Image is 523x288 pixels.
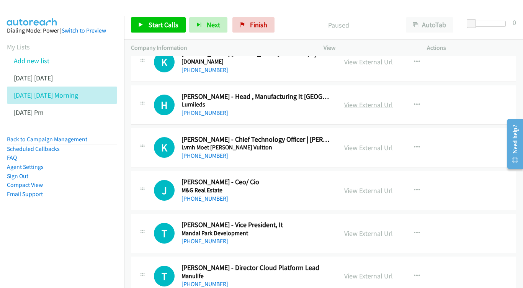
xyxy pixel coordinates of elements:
[181,195,228,202] a: [PHONE_NUMBER]
[7,190,43,198] a: Email Support
[7,136,87,143] a: Back to Campaign Management
[154,180,175,201] h1: J
[181,109,228,116] a: [PHONE_NUMBER]
[131,17,186,33] a: Start Calls
[181,221,330,229] h2: [PERSON_NAME] - Vice President, It
[181,144,330,151] h5: Lvmh Moet [PERSON_NAME] Vuitton
[154,223,175,244] h1: T
[149,20,178,29] span: Start Calls
[7,181,43,188] a: Compact View
[154,137,175,158] div: The call is yet to be attempted
[513,17,516,28] div: 0
[501,113,523,174] iframe: Resource Center
[131,43,310,52] p: Company Information
[7,26,117,35] div: Dialing Mode: Power |
[154,52,175,72] h1: K
[324,43,413,52] p: View
[181,152,228,159] a: [PHONE_NUMBER]
[344,100,393,109] a: View External Url
[344,229,393,238] a: View External Url
[181,237,228,245] a: [PHONE_NUMBER]
[181,101,330,108] h5: Lumileds
[406,17,453,33] button: AutoTab
[250,20,267,29] span: Finish
[427,43,516,52] p: Actions
[344,186,393,195] a: View External Url
[181,229,330,237] h5: Mandai Park Development
[154,52,175,72] div: The call is yet to be attempted
[181,178,330,187] h2: [PERSON_NAME] - Ceo/ Cio
[7,163,44,170] a: Agent Settings
[154,180,175,201] div: The call is yet to be attempted
[154,95,175,115] h1: H
[181,263,330,272] h2: [PERSON_NAME] - Director Cloud Platform Lead
[14,91,78,100] a: [DATE] [DATE] Morning
[154,223,175,244] div: The call is yet to be attempted
[14,56,49,65] a: Add new list
[7,154,17,161] a: FAQ
[181,66,228,74] a: [PHONE_NUMBER]
[189,17,227,33] button: Next
[181,187,330,194] h5: M&G Real Estate
[344,143,393,152] a: View External Url
[154,95,175,115] div: The call is yet to be attempted
[7,43,30,51] a: My Lists
[181,280,228,288] a: [PHONE_NUMBER]
[232,17,275,33] a: Finish
[344,57,393,66] a: View External Url
[154,137,175,158] h1: K
[154,266,175,286] div: The call is yet to be attempted
[285,20,392,30] p: Paused
[14,74,53,82] a: [DATE] [DATE]
[7,172,28,180] a: Sign Out
[62,27,106,34] a: Switch to Preview
[181,58,330,65] h5: [DOMAIN_NAME]
[344,272,393,280] a: View External Url
[181,92,330,101] h2: [PERSON_NAME] - Head , Manufacturing It [GEOGRAPHIC_DATA]
[471,21,506,27] div: Delay between calls (in seconds)
[181,135,330,144] h2: [PERSON_NAME] - Chief Technology Officer | [PERSON_NAME]
[7,145,60,152] a: Scheduled Callbacks
[181,272,330,280] h5: Manulife
[154,266,175,286] h1: T
[14,108,44,117] a: [DATE] Pm
[207,20,220,29] span: Next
